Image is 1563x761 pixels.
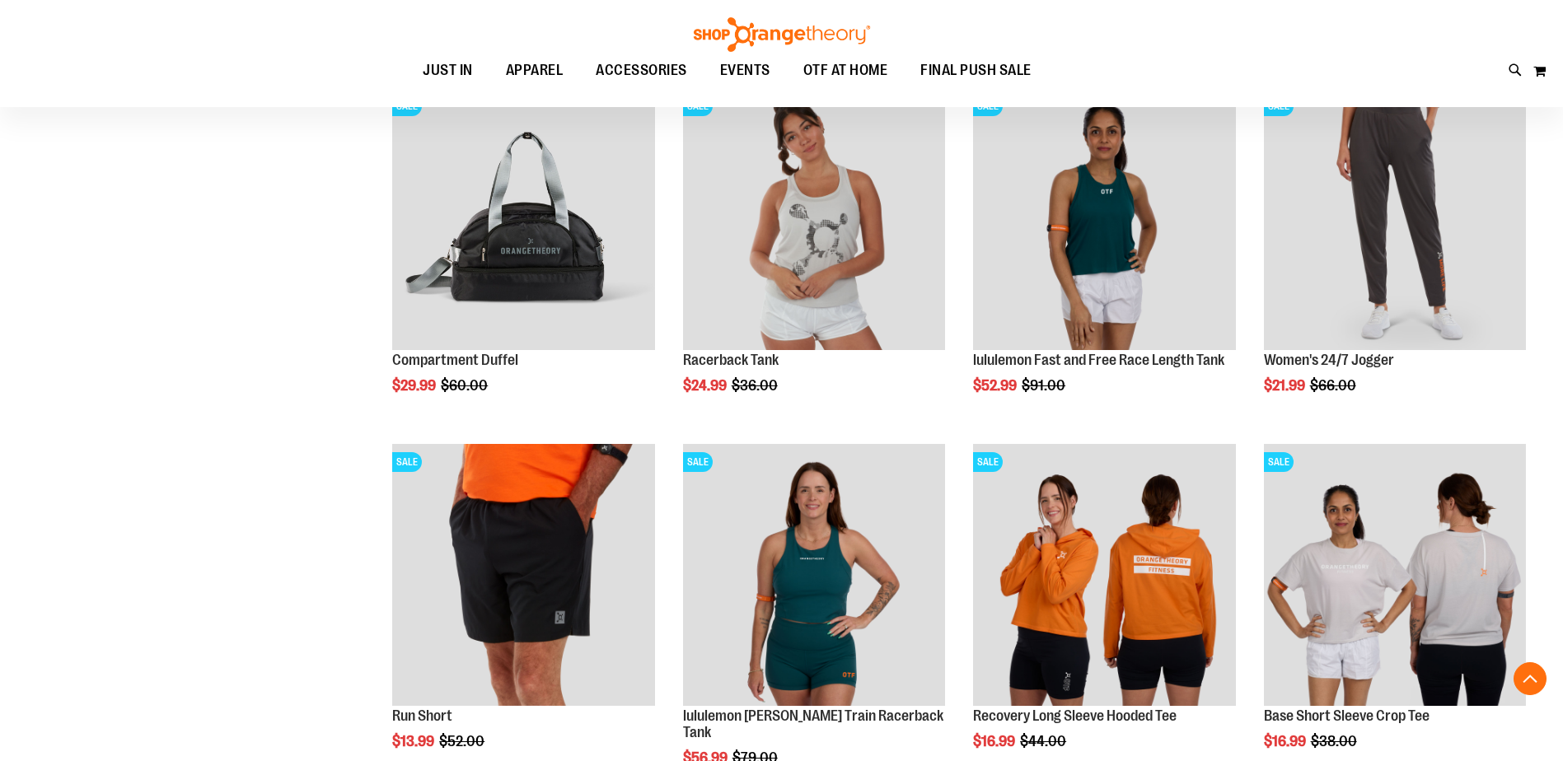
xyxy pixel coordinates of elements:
[1264,88,1526,352] a: Product image for 24/7 JoggerSALE
[1264,377,1308,394] span: $21.99
[683,377,729,394] span: $24.99
[683,88,945,350] img: Product image for Racerback Tank
[1264,452,1294,472] span: SALE
[1311,733,1359,749] span: $38.00
[675,80,953,436] div: product
[506,52,564,89] span: APPAREL
[704,52,787,90] a: EVENTS
[720,52,770,89] span: EVENTS
[384,80,662,436] div: product
[973,377,1019,394] span: $52.99
[392,444,654,706] img: Product image for Run Short
[1264,733,1308,749] span: $16.99
[973,352,1224,368] a: lululemon Fast and Free Race Length Tank
[904,52,1048,89] a: FINAL PUSH SALE
[973,707,1177,724] a: Recovery Long Sleeve Hooded Tee
[683,452,713,472] span: SALE
[392,707,452,724] a: Run Short
[683,444,945,706] img: lululemon Wunder Train Racerback Tank
[439,733,487,749] span: $52.00
[392,452,422,472] span: SALE
[920,52,1032,89] span: FINAL PUSH SALE
[965,80,1243,436] div: product
[973,88,1235,352] a: Main view of 2024 August lululemon Fast and Free Race Length TankSALE
[489,52,580,90] a: APPAREL
[1264,444,1526,708] a: Main Image of Base Short Sleeve Crop TeeSALE
[392,444,654,708] a: Product image for Run ShortSALE
[683,444,945,708] a: lululemon Wunder Train Racerback TankSALE
[392,88,654,352] a: Compartment Duffel front SALE
[732,377,780,394] span: $36.00
[973,733,1018,749] span: $16.99
[1020,733,1069,749] span: $44.00
[392,352,518,368] a: Compartment Duffel
[1264,707,1430,724] a: Base Short Sleeve Crop Tee
[787,52,905,90] a: OTF AT HOME
[1310,377,1359,394] span: $66.00
[1256,80,1534,436] div: product
[973,444,1235,706] img: Main Image of Recovery Long Sleeve Hooded Tee
[579,52,704,90] a: ACCESSORIES
[803,52,888,89] span: OTF AT HOME
[392,88,654,350] img: Compartment Duffel front
[973,88,1235,350] img: Main view of 2024 August lululemon Fast and Free Race Length Tank
[392,377,438,394] span: $29.99
[683,707,943,740] a: lululemon [PERSON_NAME] Train Racerback Tank
[973,452,1003,472] span: SALE
[1264,444,1526,706] img: Main Image of Base Short Sleeve Crop Tee
[683,352,779,368] a: Racerback Tank
[441,377,490,394] span: $60.00
[973,444,1235,708] a: Main Image of Recovery Long Sleeve Hooded TeeSALE
[1264,352,1394,368] a: Women's 24/7 Jogger
[406,52,489,90] a: JUST IN
[691,17,873,52] img: Shop Orangetheory
[1514,662,1547,695] button: Back To Top
[596,52,687,89] span: ACCESSORIES
[392,733,437,749] span: $13.99
[683,88,945,352] a: Product image for Racerback TankSALE
[1264,88,1526,350] img: Product image for 24/7 Jogger
[1022,377,1068,394] span: $91.00
[423,52,473,89] span: JUST IN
